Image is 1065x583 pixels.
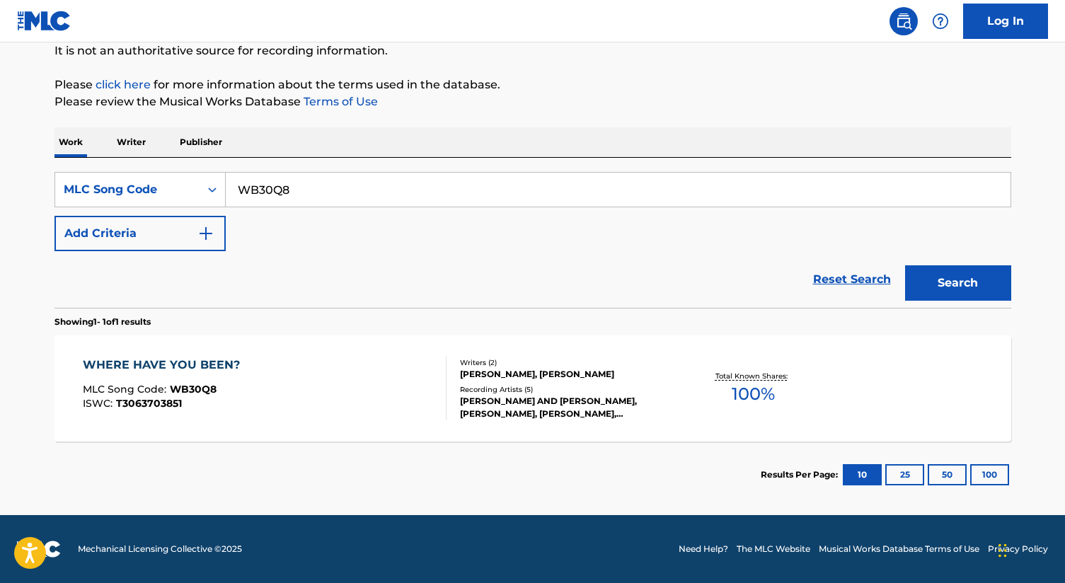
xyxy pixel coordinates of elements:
[988,543,1048,555] a: Privacy Policy
[998,529,1007,572] div: Drag
[843,464,882,485] button: 10
[926,7,955,35] div: Help
[819,543,979,555] a: Musical Works Database Terms of Use
[905,265,1011,301] button: Search
[78,543,242,555] span: Mechanical Licensing Collective © 2025
[928,464,967,485] button: 50
[175,127,226,157] p: Publisher
[96,78,151,91] a: click here
[83,397,116,410] span: ISWC :
[715,371,791,381] p: Total Known Shares:
[895,13,912,30] img: search
[460,368,674,381] div: [PERSON_NAME], [PERSON_NAME]
[83,357,247,374] div: WHERE HAVE YOU BEEN?
[460,395,674,420] div: [PERSON_NAME] AND [PERSON_NAME], [PERSON_NAME], [PERSON_NAME], [PERSON_NAME], [PERSON_NAME] AND [...
[54,127,87,157] p: Work
[460,384,674,395] div: Recording Artists ( 5 )
[197,225,214,242] img: 9d2ae6d4665cec9f34b9.svg
[54,172,1011,308] form: Search Form
[970,464,1009,485] button: 100
[54,216,226,251] button: Add Criteria
[17,11,71,31] img: MLC Logo
[113,127,150,157] p: Writer
[54,42,1011,59] p: It is not an authoritative source for recording information.
[460,357,674,368] div: Writers ( 2 )
[806,264,898,295] a: Reset Search
[54,335,1011,441] a: WHERE HAVE YOU BEEN?MLC Song Code:WB30Q8ISWC:T3063703851Writers (2)[PERSON_NAME], [PERSON_NAME]Re...
[54,76,1011,93] p: Please for more information about the terms used in the database.
[54,93,1011,110] p: Please review the Musical Works Database
[885,464,924,485] button: 25
[17,541,61,558] img: logo
[170,383,217,396] span: WB30Q8
[64,181,191,198] div: MLC Song Code
[116,397,182,410] span: T3063703851
[737,543,810,555] a: The MLC Website
[83,383,170,396] span: MLC Song Code :
[994,515,1065,583] iframe: Chat Widget
[932,13,949,30] img: help
[761,468,841,481] p: Results Per Page:
[679,543,728,555] a: Need Help?
[890,7,918,35] a: Public Search
[54,316,151,328] p: Showing 1 - 1 of 1 results
[732,381,775,407] span: 100 %
[963,4,1048,39] a: Log In
[301,95,378,108] a: Terms of Use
